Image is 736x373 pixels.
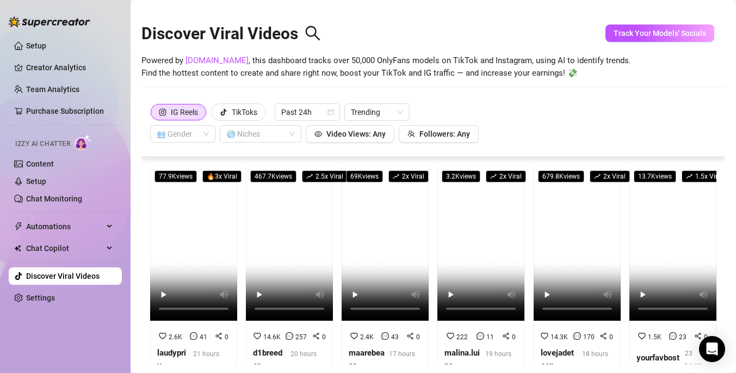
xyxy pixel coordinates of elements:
span: heart [447,332,454,340]
a: Discover Viral Videos [26,272,100,280]
img: logo-BBDzfeDw.svg [9,16,90,27]
span: share-alt [502,332,510,340]
span: 170 [583,333,595,341]
strong: lovejadeteen [541,348,574,371]
span: rise [306,173,313,180]
span: heart [541,332,548,340]
span: Trending [351,104,403,120]
a: Setup [26,41,46,50]
span: share-alt [599,332,607,340]
span: calendar [327,109,334,115]
span: share-alt [406,332,414,340]
span: 43 [391,333,399,341]
span: 🔥 3 x Viral [202,170,242,182]
span: rise [490,173,497,180]
span: Video Views: Any [326,130,386,138]
span: instagram [159,108,166,116]
span: share-alt [312,332,320,340]
a: Chat Monitoring [26,194,82,203]
span: 77.9K views [154,170,197,182]
span: 257 [295,333,307,341]
span: heart [638,332,646,340]
div: IG Reels [171,104,198,120]
span: 1.5 x Viral [682,170,727,182]
span: Followers: Any [419,130,470,138]
span: message [477,332,484,340]
button: Video Views: Any [306,125,394,143]
span: 2 x Viral [486,170,526,182]
span: search [305,25,321,41]
span: 222 [456,333,468,341]
span: 19 hours ago [485,350,511,370]
span: message [190,332,197,340]
span: 23 [679,333,686,341]
span: message [286,332,293,340]
span: heart [253,332,261,340]
span: 2.6K [169,333,182,341]
img: Chat Copilot [14,244,21,252]
a: Purchase Subscription [26,107,104,115]
span: 2.5 x Viral [302,170,348,182]
span: 13.7K views [634,170,676,182]
span: team [407,130,415,138]
span: 69K views [346,170,383,182]
span: message [573,332,581,340]
span: heart [350,332,358,340]
span: Track Your Models' Socials [614,29,706,38]
span: thunderbolt [14,222,23,231]
span: 20 hours ago [290,350,317,370]
span: 679.8K views [538,170,584,182]
span: 0 [322,333,326,341]
span: 1.5K [648,333,661,341]
div: Open Intercom Messenger [699,336,725,362]
strong: malina.luina [444,348,480,371]
span: share-alt [215,332,222,340]
strong: laudypriv [157,348,186,371]
span: 2.4K [360,333,374,341]
span: rise [594,173,601,180]
span: 0 [512,333,516,341]
a: [DOMAIN_NAME] [185,56,249,65]
span: 3.2K views [442,170,480,182]
span: 0 [609,333,613,341]
span: heart [159,332,166,340]
span: share-alt [694,332,702,340]
strong: d1breeder [253,348,282,371]
span: Past 24h [281,104,333,120]
a: Creator Analytics [26,59,113,76]
span: 14.3K [551,333,568,341]
span: 17 hours ago [389,350,415,370]
span: Automations [26,218,103,235]
span: rise [686,173,692,180]
a: Team Analytics [26,85,79,94]
span: 18 hours ago [582,350,608,370]
span: 41 [200,333,207,341]
span: Izzy AI Chatter [15,139,70,149]
span: tik-tok [220,108,227,116]
span: 2 x Viral [590,170,630,182]
span: message [669,332,677,340]
div: TikToks [232,104,257,120]
img: AI Chatter [75,134,91,150]
span: rise [393,173,399,180]
a: Settings [26,293,55,302]
h2: Discover Viral Videos [141,23,321,44]
span: message [381,332,389,340]
button: Track Your Models' Socials [605,25,714,42]
span: 0 [704,333,708,341]
span: 14.6K [263,333,281,341]
span: 11 [486,333,494,341]
span: 21 hours ago [193,350,219,370]
span: 467.7K views [250,170,296,182]
span: 0 [225,333,228,341]
a: Setup [26,177,46,186]
span: Chat Copilot [26,240,103,257]
strong: maarebeaar [349,348,385,371]
a: Content [26,160,54,168]
span: 0 [416,333,420,341]
span: 2 x Viral [388,170,429,182]
span: Powered by , this dashboard tracks over 50,000 OnlyFans models on TikTok and Instagram, using AI ... [141,54,631,80]
button: Followers: Any [399,125,479,143]
span: eye [314,130,322,138]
